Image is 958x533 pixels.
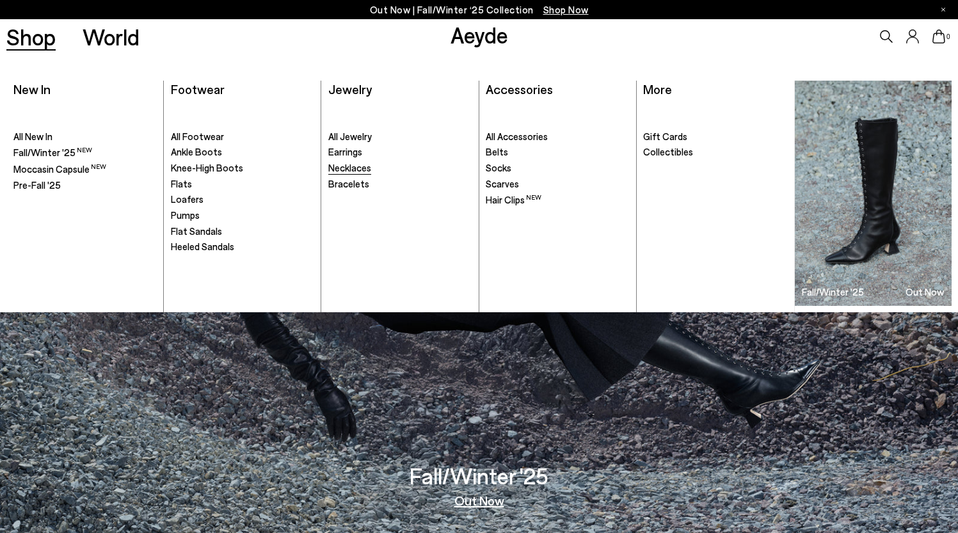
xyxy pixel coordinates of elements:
a: All Jewelry [328,131,472,143]
a: Footwear [171,81,225,97]
span: Ankle Boots [171,146,222,157]
span: Gift Cards [643,131,687,142]
h3: Fall/Winter '25 [802,287,864,297]
p: Out Now | Fall/Winter ‘25 Collection [370,2,589,18]
a: Fall/Winter '25 Out Now [795,81,952,306]
a: Ankle Boots [171,146,314,159]
a: All New In [13,131,157,143]
a: World [83,26,140,48]
a: Jewelry [328,81,372,97]
a: Necklaces [328,162,472,175]
a: 0 [932,29,945,44]
a: Flat Sandals [171,225,314,238]
span: Fall/Winter '25 [13,147,92,158]
a: Out Now [454,494,504,507]
a: Collectibles [643,146,787,159]
span: Bracelets [328,178,369,189]
span: All Footwear [171,131,224,142]
a: Socks [486,162,629,175]
a: Scarves [486,178,629,191]
span: All Accessories [486,131,548,142]
a: All Footwear [171,131,314,143]
span: Necklaces [328,162,371,173]
a: Belts [486,146,629,159]
span: Flats [171,178,192,189]
a: Pre-Fall '25 [13,179,157,192]
h3: Fall/Winter '25 [410,465,548,487]
a: Pumps [171,209,314,222]
span: Moccasin Capsule [13,163,106,175]
a: Accessories [486,81,553,97]
span: Hair Clips [486,194,541,205]
span: 0 [945,33,952,40]
span: Socks [486,162,511,173]
span: Knee-High Boots [171,162,243,173]
span: Scarves [486,178,519,189]
a: Aeyde [451,21,508,48]
a: Fall/Winter '25 [13,146,157,159]
span: Belts [486,146,508,157]
a: Shop [6,26,56,48]
a: Earrings [328,146,472,159]
a: Flats [171,178,314,191]
span: All Jewelry [328,131,372,142]
span: Flat Sandals [171,225,222,237]
a: Hair Clips [486,193,629,207]
span: Pumps [171,209,200,221]
a: Loafers [171,193,314,206]
a: All Accessories [486,131,629,143]
span: Pre-Fall '25 [13,179,61,191]
a: New In [13,81,51,97]
a: Heeled Sandals [171,241,314,253]
span: All New In [13,131,52,142]
a: More [643,81,672,97]
span: Heeled Sandals [171,241,234,252]
span: Collectibles [643,146,693,157]
span: Earrings [328,146,362,157]
a: Moccasin Capsule [13,163,157,176]
span: Navigate to /collections/new-in [543,4,589,15]
h3: Out Now [906,287,944,297]
a: Knee-High Boots [171,162,314,175]
a: Bracelets [328,178,472,191]
img: Group_1295_900x.jpg [795,81,952,306]
a: Gift Cards [643,131,787,143]
span: Loafers [171,193,204,205]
